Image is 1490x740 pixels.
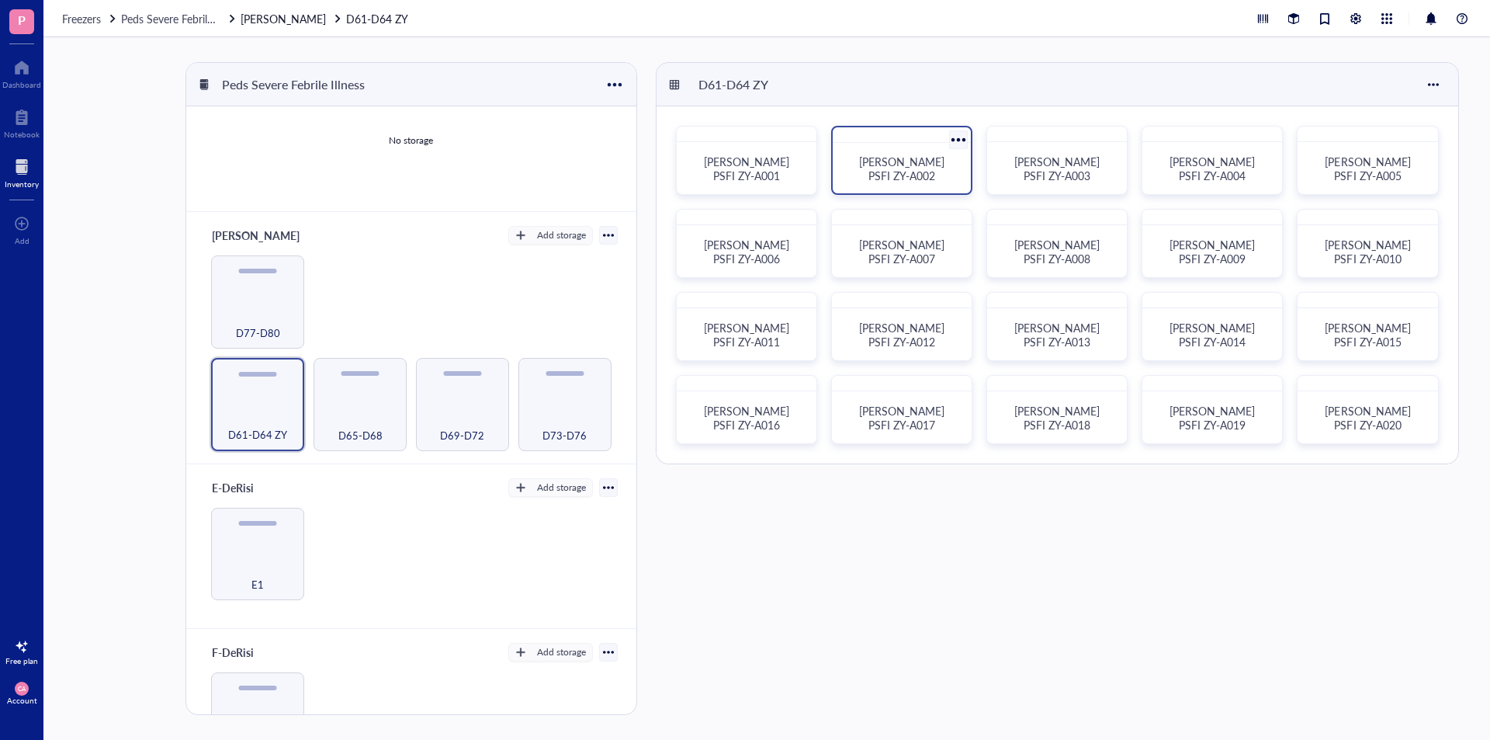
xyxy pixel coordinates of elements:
span: D77-D80 [236,325,280,342]
div: Dashboard [2,80,41,89]
div: F-DeRisi [205,641,298,663]
span: [PERSON_NAME] PSFI ZY-A003 [1014,154,1103,183]
span: [PERSON_NAME] PSFI ZY-A002 [859,154,948,183]
a: Peds Severe Febrile Illness [121,10,237,27]
div: Notebook [4,130,40,139]
div: E-DeRisi [205,477,298,499]
a: Freezers [62,10,118,27]
button: Add storage [508,226,593,245]
a: Dashboard [2,55,41,89]
a: Inventory [5,155,39,189]
a: Notebook [4,105,40,139]
span: [PERSON_NAME] PSFI ZY-A017 [859,403,948,433]
div: Add storage [537,228,586,242]
div: Account [7,696,37,705]
span: [PERSON_NAME] PSFI ZY-A001 [704,154,792,183]
span: [PERSON_NAME] PSFI ZY-A019 [1169,403,1258,433]
div: No storage [389,134,433,148]
span: [PERSON_NAME] PSFI ZY-A011 [704,320,792,349]
span: [PERSON_NAME] PSFI ZY-A015 [1325,320,1413,349]
span: [PERSON_NAME] PSFI ZY-A008 [1014,237,1103,266]
span: [PERSON_NAME] PSFI ZY-A016 [704,403,792,433]
span: E1 [251,576,264,593]
a: [PERSON_NAME]D61-D64 ZY [241,10,411,27]
div: Inventory [5,179,39,189]
span: D69-D72 [440,427,484,444]
span: D65-D68 [338,427,383,444]
span: [PERSON_NAME] PSFI ZY-A014 [1169,320,1258,349]
div: Add storage [537,645,586,659]
span: CA [18,685,26,692]
span: D73-D76 [542,427,587,444]
div: Free plan [5,656,38,665]
span: Peds Severe Febrile Illness [121,11,244,26]
span: [PERSON_NAME] PSFI ZY-A013 [1014,320,1103,349]
span: [PERSON_NAME] PSFI ZY-A020 [1325,403,1413,433]
span: [PERSON_NAME] PSFI ZY-A007 [859,237,948,266]
span: [PERSON_NAME] PSFI ZY-A012 [859,320,948,349]
span: [PERSON_NAME] PSFI ZY-A009 [1169,237,1258,266]
span: P [18,10,26,30]
div: Add [15,236,29,245]
span: [PERSON_NAME] PSFI ZY-A010 [1325,237,1413,266]
button: Add storage [508,643,593,662]
span: [PERSON_NAME] PSFI ZY-A018 [1014,403,1103,433]
div: Add storage [537,481,586,495]
span: D61-D64 ZY [228,426,287,443]
button: Add storage [508,478,593,497]
span: [PERSON_NAME] PSFI ZY-A006 [704,237,792,266]
span: Freezers [62,11,101,26]
span: [PERSON_NAME] PSFI ZY-A004 [1169,154,1258,183]
div: Peds Severe Febrile Illness [215,71,372,98]
div: [PERSON_NAME] [205,224,307,246]
span: [PERSON_NAME] PSFI ZY-A005 [1325,154,1413,183]
div: D61-D64 ZY [691,71,785,98]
